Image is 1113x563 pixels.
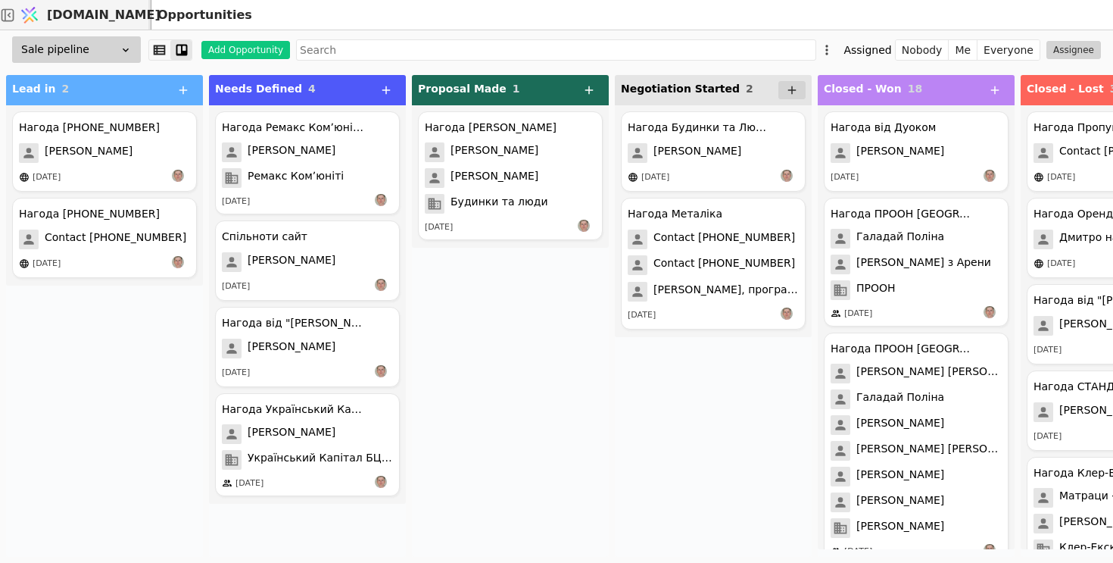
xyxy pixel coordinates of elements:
div: [DATE] [425,221,453,234]
div: [DATE] [844,308,872,321]
button: Everyone [977,39,1040,61]
span: [PERSON_NAME] [856,518,944,538]
div: Нагода МеталікаContact [PHONE_NUMBER]Contact [PHONE_NUMBER][PERSON_NAME], програміст для Металіки... [621,198,806,330]
span: [PERSON_NAME] [45,143,132,163]
span: Український Капітал БЦ ресторан [248,450,393,470]
div: [DATE] [1033,430,1062,443]
img: people.svg [831,308,841,319]
div: [DATE] [1047,258,1075,271]
img: online-store.svg [19,172,30,183]
span: [PERSON_NAME] [856,467,944,486]
img: online-store.svg [19,258,30,269]
span: Будинки та люди [450,194,548,214]
span: [PERSON_NAME] [248,339,335,358]
div: Нагода [PHONE_NUMBER][PERSON_NAME][DATE]РS [12,111,197,192]
div: Нагода Металіка [628,206,722,222]
span: [PERSON_NAME] [653,143,741,163]
span: Closed - Won [824,83,902,95]
div: [DATE] [844,546,872,558]
span: [DOMAIN_NAME] [47,6,161,24]
div: [DATE] [222,367,250,380]
span: [PERSON_NAME] [PERSON_NAME] [856,441,1002,461]
button: Nobody [896,39,949,61]
div: [DATE] [1033,344,1062,357]
div: Assigned [843,39,891,61]
img: people.svg [831,546,841,557]
img: РS [984,170,996,182]
img: РS [172,256,184,268]
div: Нагода від Дуоком[PERSON_NAME][DATE]РS [824,111,1009,192]
span: Contact [PHONE_NUMBER] [653,230,795,249]
div: [DATE] [33,171,61,184]
span: [PERSON_NAME] [856,493,944,512]
img: РS [375,365,387,377]
span: Галадай Поліна [856,229,944,249]
span: [PERSON_NAME] [856,415,944,435]
img: РS [781,170,793,182]
span: Lead in [12,83,56,95]
div: Нагода Ремакс Комʼюніті Гаражі. Сайт плюс таргет в [GEOGRAPHIC_DATA] та Гугл[PERSON_NAME]Ремакс К... [215,111,400,214]
div: Спільноти сайт[PERSON_NAME][DATE]РS [215,221,400,301]
span: Proposal Made [418,83,507,95]
img: РS [375,279,387,291]
div: [DATE] [222,195,250,208]
div: [DATE] [33,258,61,271]
div: Нагода ПРООН [GEOGRAPHIC_DATA]Галадай Поліна[PERSON_NAME] з АрениПРООН[DATE]РS [824,198,1009,327]
div: Нагода Ремакс Комʼюніті Гаражі. Сайт плюс таргет в [GEOGRAPHIC_DATA] та Гугл [222,120,366,136]
span: [PERSON_NAME] [450,142,538,162]
img: online-store.svg [1033,258,1044,269]
div: [DATE] [628,309,656,322]
img: РS [578,220,590,232]
span: 2 [62,83,70,95]
span: Closed - Lost [1027,83,1104,95]
div: Нагода ПРООН [GEOGRAPHIC_DATA] [831,206,974,222]
div: Нагода [PERSON_NAME][PERSON_NAME][PERSON_NAME]Будинки та люди[DATE]РS [418,111,603,240]
button: Me [949,39,977,61]
img: online-store.svg [1033,172,1044,183]
img: Logo [18,1,41,30]
img: РS [984,544,996,556]
span: ПРООН [856,280,896,300]
span: Contact [PHONE_NUMBER] [45,230,186,249]
div: Нагода [PHONE_NUMBER]Contact [PHONE_NUMBER][DATE]РS [12,198,197,278]
span: Contact [PHONE_NUMBER] [653,255,795,275]
img: РS [781,308,793,320]
div: [DATE] [1047,171,1075,184]
span: Negotiation Started [621,83,740,95]
div: Нагода від "[PERSON_NAME]"[PERSON_NAME][DATE]РS [215,307,400,387]
span: [PERSON_NAME] [856,143,944,163]
img: people.svg [222,478,232,489]
span: [PERSON_NAME], програміст для Металіки [653,282,799,302]
img: РS [375,194,387,206]
div: Нагода Будинки та Люди - Вайбер [628,120,772,136]
div: Нагода ПРООН [GEOGRAPHIC_DATA] [831,341,974,357]
div: Нагода Український Капітал БЦ ресторан[PERSON_NAME]Український Капітал БЦ ресторан[DATE]РS [215,393,400,496]
span: Ремакс Комʼюніті [248,168,344,188]
input: Search [296,39,816,61]
span: 18 [908,83,922,95]
a: [DOMAIN_NAME] [15,1,151,30]
img: РS [984,306,996,318]
div: Нагода [PHONE_NUMBER] [19,206,160,222]
div: [DATE] [641,171,669,184]
span: 1 [513,83,520,95]
span: [PERSON_NAME] з Арени [856,255,991,274]
img: online-store.svg [628,172,638,183]
div: Sale pipeline [12,36,141,63]
button: Add Opportunity [201,41,290,59]
div: Нагода Будинки та Люди - Вайбер[PERSON_NAME][DATE]РS [621,111,806,192]
span: [PERSON_NAME] [450,168,538,188]
div: [DATE] [235,477,263,490]
span: [PERSON_NAME] [248,142,335,162]
div: Нагода [PHONE_NUMBER] [19,120,160,136]
span: [PERSON_NAME] [PERSON_NAME] [856,364,1002,383]
img: РS [172,170,184,182]
div: Нагода Український Капітал БЦ ресторан [222,402,366,418]
div: [DATE] [831,171,859,184]
span: Галадай Поліна [856,389,944,409]
div: [DATE] [222,280,250,293]
div: Нагода від Дуоком [831,120,936,136]
img: РS [375,476,387,488]
span: Needs Defined [215,83,302,95]
span: 4 [308,83,316,95]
